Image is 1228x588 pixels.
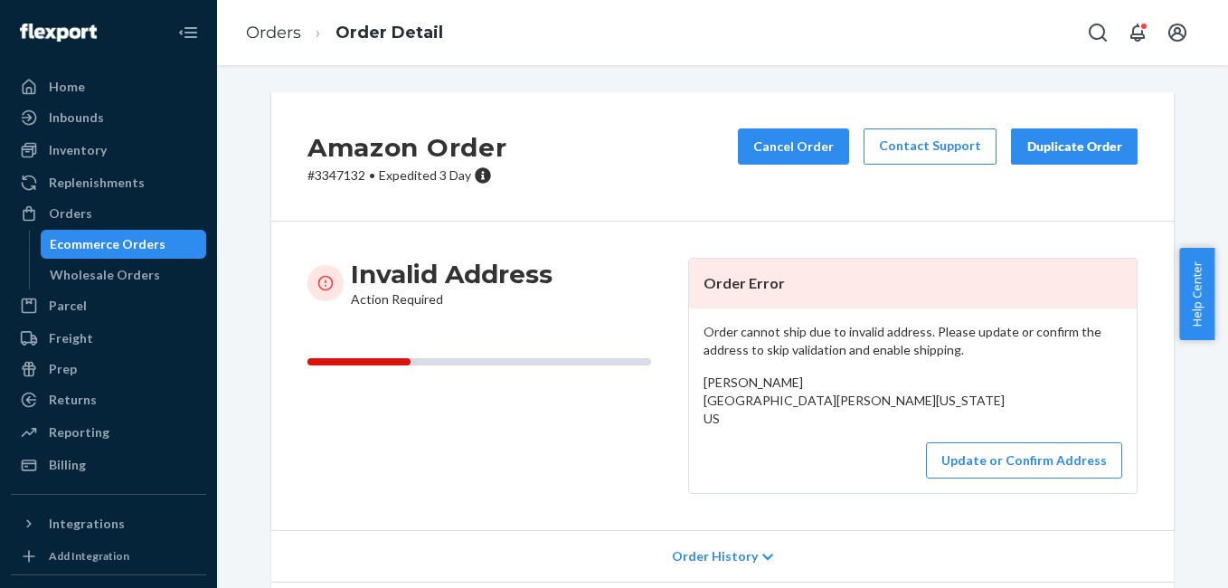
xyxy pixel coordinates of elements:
[49,423,109,441] div: Reporting
[50,266,160,284] div: Wholesale Orders
[369,167,375,183] span: •
[246,23,301,43] a: Orders
[351,258,553,290] h3: Invalid Address
[49,109,104,127] div: Inbounds
[704,375,1005,426] span: [PERSON_NAME] [GEOGRAPHIC_DATA][PERSON_NAME][US_STATE] US
[1159,14,1195,51] button: Open account menu
[49,141,107,159] div: Inventory
[307,166,506,185] p: # 3347132
[926,442,1122,479] button: Update or Confirm Address
[1179,248,1214,340] button: Help Center
[11,418,206,447] a: Reporting
[11,355,206,384] a: Prep
[41,230,207,259] a: Ecommerce Orders
[49,360,77,378] div: Prep
[351,258,553,308] div: Action Required
[49,174,145,192] div: Replenishments
[49,297,87,315] div: Parcel
[11,450,206,479] a: Billing
[50,235,165,253] div: Ecommerce Orders
[20,24,97,42] img: Flexport logo
[11,72,206,101] a: Home
[379,167,471,183] span: Expedited 3 Day
[864,128,997,165] a: Contact Support
[11,385,206,414] a: Returns
[11,136,206,165] a: Inventory
[1011,128,1138,165] button: Duplicate Order
[335,23,443,43] a: Order Detail
[307,128,506,166] h2: Amazon Order
[49,78,85,96] div: Home
[11,324,206,353] a: Freight
[11,509,206,538] button: Integrations
[1026,138,1122,156] div: Duplicate Order
[49,391,97,409] div: Returns
[689,259,1137,308] header: Order Error
[49,329,93,347] div: Freight
[11,291,206,320] a: Parcel
[1119,14,1156,51] button: Open notifications
[231,6,458,60] ol: breadcrumbs
[11,199,206,228] a: Orders
[738,128,849,165] button: Cancel Order
[11,103,206,132] a: Inbounds
[49,456,86,474] div: Billing
[170,14,206,51] button: Close Navigation
[41,261,207,289] a: Wholesale Orders
[672,547,758,565] span: Order History
[704,323,1122,359] p: Order cannot ship due to invalid address. Please update or confirm the address to skip validation...
[1080,14,1116,51] button: Open Search Box
[11,168,206,197] a: Replenishments
[11,545,206,567] a: Add Integration
[49,515,125,533] div: Integrations
[49,548,129,564] div: Add Integration
[49,204,92,223] div: Orders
